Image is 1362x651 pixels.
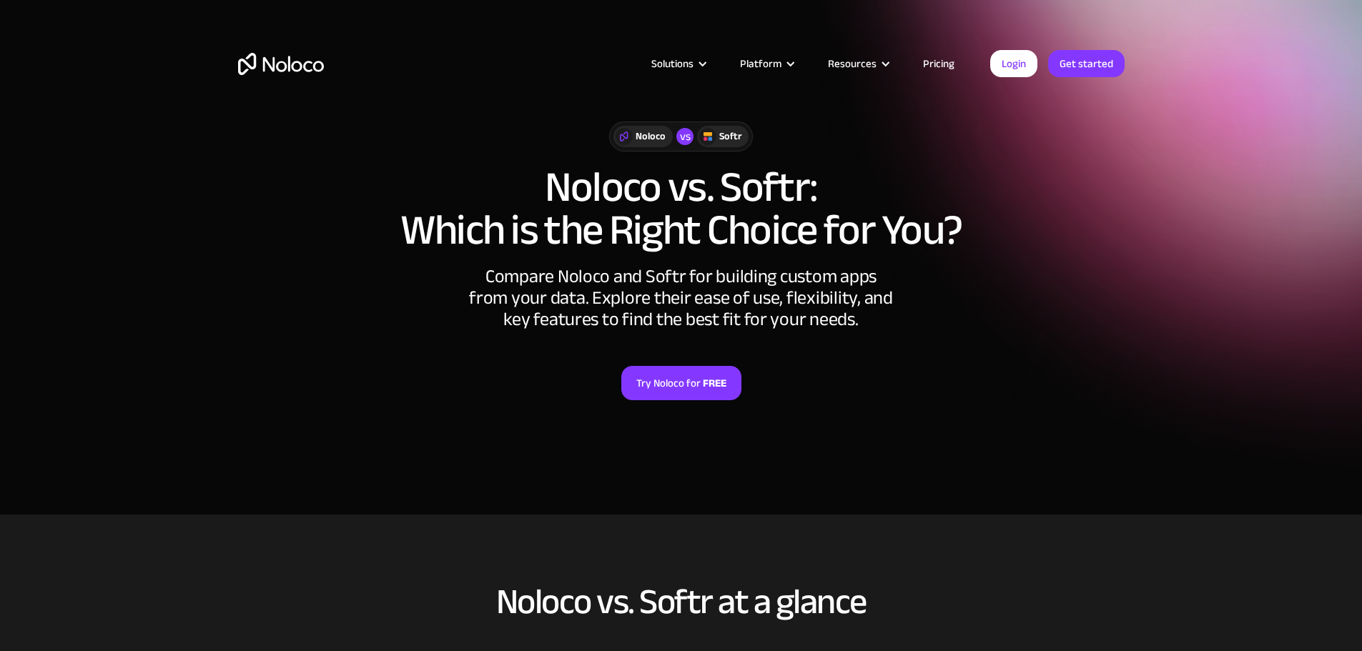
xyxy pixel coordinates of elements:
strong: FREE [703,374,726,392]
div: Platform [740,54,781,73]
a: Pricing [905,54,972,73]
a: home [238,53,324,75]
a: Try Noloco forFREE [621,366,741,400]
div: Softr [719,129,741,144]
a: Get started [1048,50,1125,77]
h2: Noloco vs. Softr at a glance [238,582,1125,621]
h1: Noloco vs. Softr: Which is the Right Choice for You? [238,166,1125,252]
div: Noloco [636,129,666,144]
div: Resources [828,54,877,73]
div: Solutions [651,54,694,73]
div: Compare Noloco and Softr for building custom apps from your data. Explore their ease of use, flex... [467,266,896,330]
div: Solutions [633,54,722,73]
div: vs [676,128,694,145]
a: Login [990,50,1037,77]
div: Platform [722,54,810,73]
div: Resources [810,54,905,73]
